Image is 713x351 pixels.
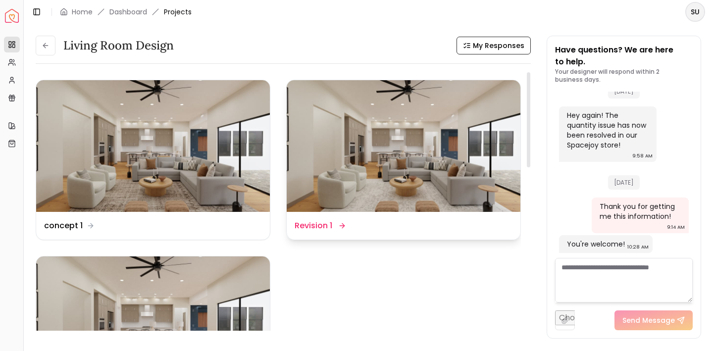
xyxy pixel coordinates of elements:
[608,84,640,99] span: [DATE]
[5,9,19,23] a: Spacejoy
[286,80,521,240] a: Revision 1Revision 1
[457,37,531,54] button: My Responses
[287,80,520,212] img: Revision 1
[667,222,685,232] div: 9:14 AM
[686,3,704,21] span: SU
[63,38,174,53] h3: Living Room design
[555,44,693,68] p: Have questions? We are here to help.
[632,151,653,161] div: 9:58 AM
[600,201,679,221] div: Thank you for getting me this information!
[555,68,693,84] p: Your designer will respond within 2 business days.
[109,7,147,17] a: Dashboard
[608,175,640,190] span: [DATE]
[627,242,649,252] div: 10:28 AM
[36,80,270,240] a: concept 1concept 1
[567,110,647,150] div: Hey again! The quantity issue has now been resolved in our Spacejoy store!
[567,239,625,249] div: You're welcome!
[60,7,192,17] nav: breadcrumb
[5,9,19,23] img: Spacejoy Logo
[36,80,270,212] img: concept 1
[164,7,192,17] span: Projects
[295,220,332,232] dd: Revision 1
[44,220,83,232] dd: concept 1
[473,41,524,50] span: My Responses
[685,2,705,22] button: SU
[72,7,93,17] a: Home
